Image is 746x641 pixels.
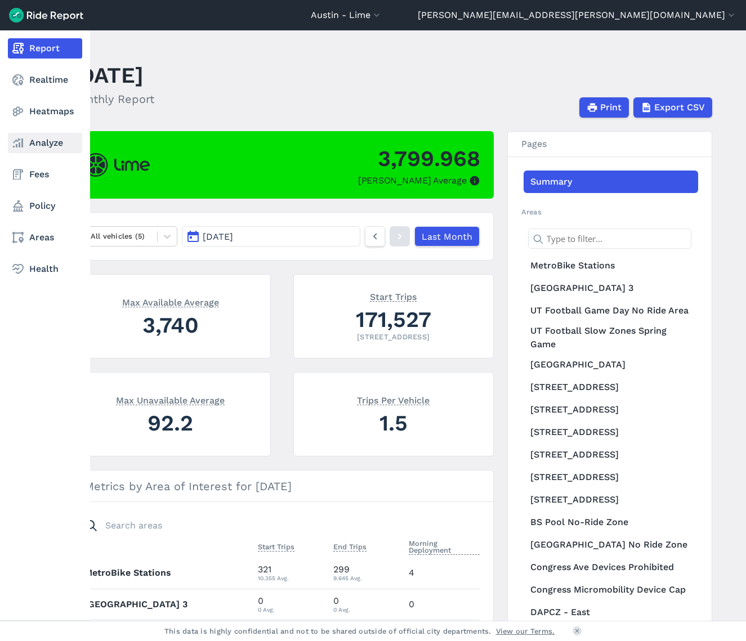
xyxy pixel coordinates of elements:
span: Max Unavailable Average [116,394,225,405]
img: Ride Report [9,8,83,23]
a: Summary [524,171,698,193]
a: Fees [8,164,82,185]
div: [STREET_ADDRESS] [307,331,480,342]
h2: Monthly Report [70,91,154,107]
a: Analyze [8,133,82,153]
input: Search areas [78,516,473,536]
h2: Areas [521,207,698,217]
a: Areas [8,227,82,248]
div: 10.355 Avg. [258,573,324,583]
a: [STREET_ADDRESS] [524,376,698,398]
button: [PERSON_NAME][EMAIL_ADDRESS][PERSON_NAME][DOMAIN_NAME] [418,8,737,22]
h3: Pages [508,132,712,157]
button: Start Trips [258,540,294,554]
td: 4 [404,558,480,589]
th: MetroBike Stations [84,558,253,589]
div: 0 Avg. [333,604,400,615]
input: Type to filter... [528,228,691,249]
a: Health [8,259,82,279]
a: Policy [8,196,82,216]
span: Max Available Average [122,296,219,307]
span: [DATE] [203,231,233,242]
div: 92.2 [84,407,257,438]
div: 0 [258,594,324,615]
div: 3,799.968 [378,143,480,174]
a: [STREET_ADDRESS] [524,398,698,421]
button: [DATE] [182,226,360,246]
span: Print [600,101,622,114]
a: Last Month [414,226,480,246]
div: 0 [333,594,400,615]
button: Print [579,97,629,118]
a: Congress Micromobility Device Cap [524,579,698,601]
div: 3,740 [84,310,257,340]
a: Heatmaps [8,101,82,122]
span: Trips Per Vehicle [357,394,430,405]
a: DAPCZ - East [524,601,698,624]
button: Austin - Lime [311,8,382,22]
a: [STREET_ADDRESS] [524,421,698,443]
div: 321 [258,563,324,583]
a: [STREET_ADDRESS] [524,466,698,488]
span: End Trips [333,540,367,552]
span: Export CSV [654,101,705,114]
a: BS Pool No-Ride Zone [524,511,698,534]
a: UT Football Game Day No Ride Area [524,299,698,322]
span: Start Trips [258,540,294,552]
button: Morning Deployment [409,537,480,557]
a: MetroBike Stations [524,254,698,277]
div: 1.5 [307,407,480,438]
button: End Trips [333,540,367,554]
h1: [DATE] [70,60,154,91]
div: 9.645 Avg. [333,573,400,583]
h3: Metrics by Area of Interest for [DATE] [71,470,493,502]
a: [GEOGRAPHIC_DATA] No Ride Zone [524,534,698,556]
a: View our Terms. [496,626,555,636]
button: Export CSV [633,97,712,118]
div: 0 Avg. [258,604,324,615]
a: [STREET_ADDRESS] [524,488,698,511]
a: [STREET_ADDRESS] [524,443,698,466]
span: Morning Deployment [409,537,480,555]
div: [PERSON_NAME] Average [358,174,480,187]
div: 171,527 [307,304,480,335]
span: Start Trips [370,290,417,302]
a: Congress Ave Devices Prohibited [524,556,698,579]
img: Lime [84,153,150,177]
a: Realtime [8,70,82,90]
div: 299 [333,563,400,583]
th: [GEOGRAPHIC_DATA] 3 [84,589,253,620]
td: 0 [404,589,480,620]
a: UT Football Slow Zones Spring Game [524,322,698,353]
a: [GEOGRAPHIC_DATA] 3 [524,277,698,299]
a: Report [8,38,82,59]
a: [GEOGRAPHIC_DATA] [524,353,698,376]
